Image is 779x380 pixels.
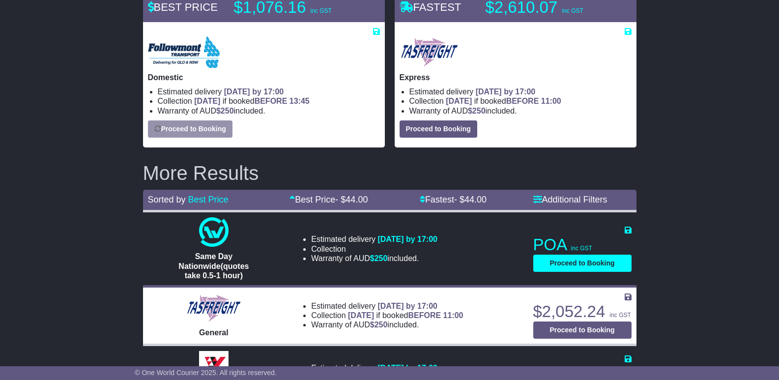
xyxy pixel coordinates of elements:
li: Estimated delivery [311,301,463,311]
span: © One World Courier 2025. All rights reserved. [135,369,277,377]
li: Warranty of AUD included. [409,106,632,116]
button: Proceed to Booking [533,255,632,272]
li: Warranty of AUD included. [311,254,437,263]
p: POA [533,235,632,255]
li: Collection [311,311,463,320]
li: Estimated delivery [311,363,437,373]
span: if booked [194,97,309,105]
span: inc GST [562,7,583,14]
li: Collection [311,244,437,254]
span: - $ [454,195,487,205]
span: BEFORE [255,97,288,105]
img: Tasfreight: Express [400,36,459,68]
span: if booked [348,311,463,320]
span: [DATE] [194,97,220,105]
img: Followmont Transport: Domestic [148,36,220,68]
span: 250 [375,254,388,263]
span: inc GST [609,312,631,319]
span: BEFORE [506,97,539,105]
button: Proceed to Booking [400,120,477,138]
span: $ [216,107,234,115]
a: Best Price [188,195,229,205]
span: BEST PRICE [148,1,218,13]
span: Sorted by [148,195,186,205]
span: $ [468,107,486,115]
li: Warranty of AUD included. [158,106,380,116]
span: 250 [472,107,486,115]
span: General [199,328,229,337]
span: [DATE] by 17:00 [476,88,536,96]
span: if booked [446,97,561,105]
span: 11:00 [443,311,463,320]
li: Collection [158,96,380,106]
span: FASTEST [400,1,462,13]
span: 11:00 [541,97,561,105]
li: Estimated delivery [158,87,380,96]
li: Estimated delivery [311,234,437,244]
h2: More Results [143,162,636,184]
button: Proceed to Booking [533,322,632,339]
p: $2,052.24 [533,302,632,322]
p: Domestic [148,73,380,82]
a: Additional Filters [533,195,607,205]
span: Same Day Nationwide(quotes take 0.5-1 hour) [178,252,249,279]
span: 44.00 [346,195,368,205]
span: $ [370,321,388,329]
span: [DATE] by 17:00 [377,364,437,372]
p: Express [400,73,632,82]
span: BEFORE [408,311,441,320]
a: Best Price- $44.00 [289,195,368,205]
span: [DATE] by 17:00 [377,302,437,310]
span: [DATE] by 17:00 [224,88,284,96]
span: inc GST [571,245,592,252]
span: 250 [221,107,234,115]
button: Proceed to Booking [148,120,232,138]
li: Estimated delivery [409,87,632,96]
span: 250 [375,321,388,329]
img: One World Courier: Same Day Nationwide(quotes take 0.5-1 hour) [199,217,229,247]
span: inc GST [310,7,331,14]
span: [DATE] [446,97,472,105]
span: [DATE] by 17:00 [377,235,437,243]
span: 13:45 [289,97,310,105]
li: Warranty of AUD included. [311,320,463,329]
span: [DATE] [348,311,374,320]
span: $ [370,254,388,263]
span: - $ [335,195,368,205]
a: Fastest- $44.00 [420,195,487,205]
li: Collection [409,96,632,106]
img: Tasfreight: General [186,293,242,323]
span: 44.00 [464,195,487,205]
